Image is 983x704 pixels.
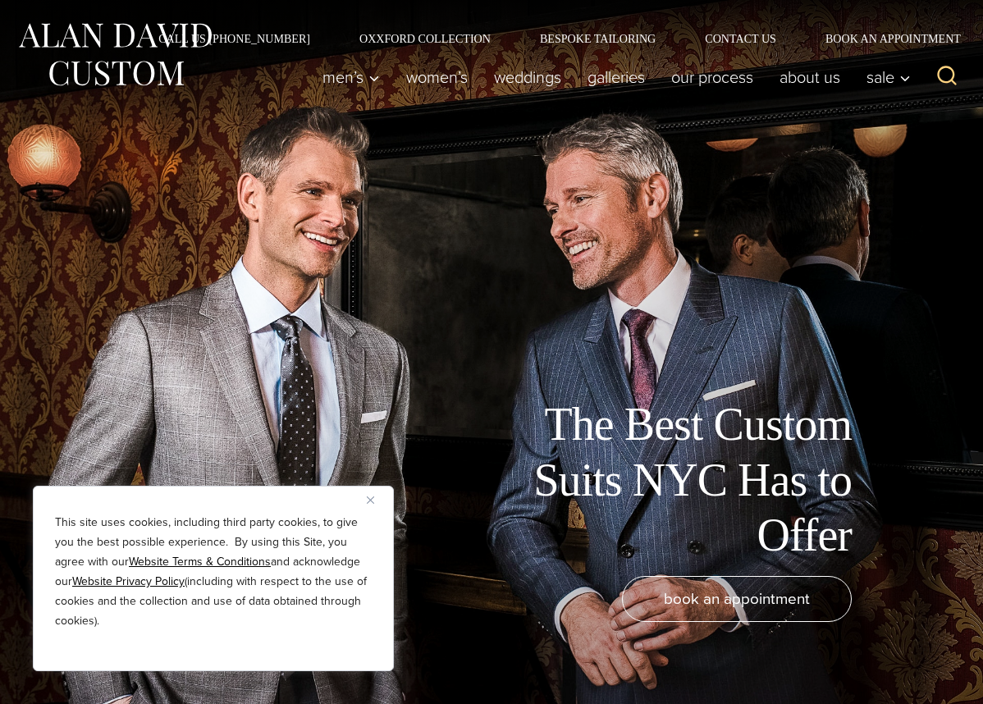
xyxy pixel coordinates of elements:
button: Close [367,490,386,510]
span: Sale [866,69,911,85]
a: Women’s [393,61,481,94]
a: weddings [481,61,574,94]
a: Galleries [574,61,658,94]
span: book an appointment [664,587,810,610]
a: Our Process [658,61,766,94]
a: Website Terms & Conditions [129,553,271,570]
a: About Us [766,61,853,94]
h1: The Best Custom Suits NYC Has to Offer [482,397,852,563]
a: Website Privacy Policy [72,573,185,590]
a: Bespoke Tailoring [515,33,680,44]
nav: Secondary Navigation [134,33,967,44]
nav: Primary Navigation [309,61,919,94]
img: Close [367,496,374,504]
a: Contact Us [680,33,801,44]
img: Alan David Custom [16,18,213,91]
a: Oxxford Collection [335,33,515,44]
button: View Search Form [927,57,967,97]
span: Men’s [322,69,380,85]
p: This site uses cookies, including third party cookies, to give you the best possible experience. ... [55,513,372,631]
a: Book an Appointment [801,33,967,44]
a: book an appointment [622,576,852,622]
a: Call Us [PHONE_NUMBER] [134,33,335,44]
